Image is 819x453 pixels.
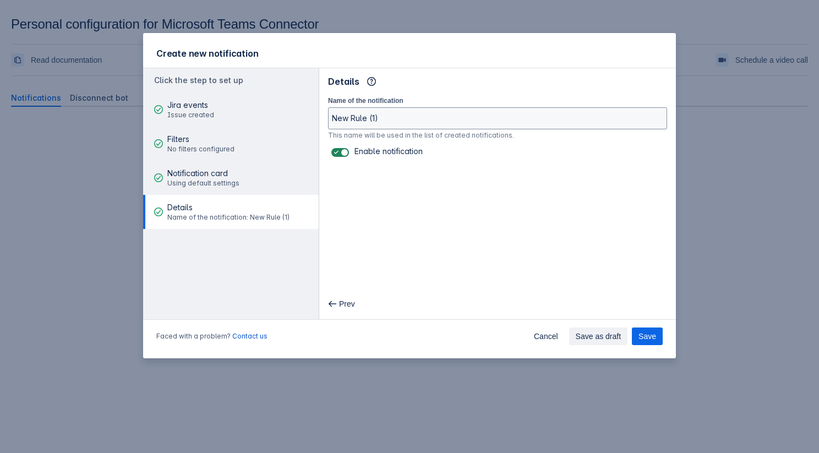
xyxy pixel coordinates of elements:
button: Cancel [527,328,565,345]
span: Create new notification [156,48,258,59]
span: Details [167,202,290,213]
span: Issue created [167,111,214,119]
span: Cancel [534,328,558,345]
span: Save [638,328,656,345]
span: Filters [167,134,234,145]
span: good [154,139,163,148]
span: Details [328,75,359,88]
span: Faced with a problem? [156,332,267,341]
button: Save [632,328,663,345]
span: Jira events [167,100,214,111]
span: good [154,173,163,182]
span: Enable notification [354,146,423,156]
span: Notification card [167,168,239,179]
span: Click the step to set up [154,75,243,85]
span: This name will be used in the list of created notifications. [328,131,514,139]
span: Using default settings [167,179,239,188]
a: Contact us [232,332,267,340]
span: good [154,208,163,216]
label: Name of the notification [328,96,403,105]
span: good [154,105,163,114]
span: Prev [339,295,355,313]
button: Prev [324,295,362,313]
span: No filters configured [167,145,234,154]
span: Name of the notification: New Rule (1) [167,213,290,222]
button: Save as draft [569,328,628,345]
span: Save as draft [576,328,621,345]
